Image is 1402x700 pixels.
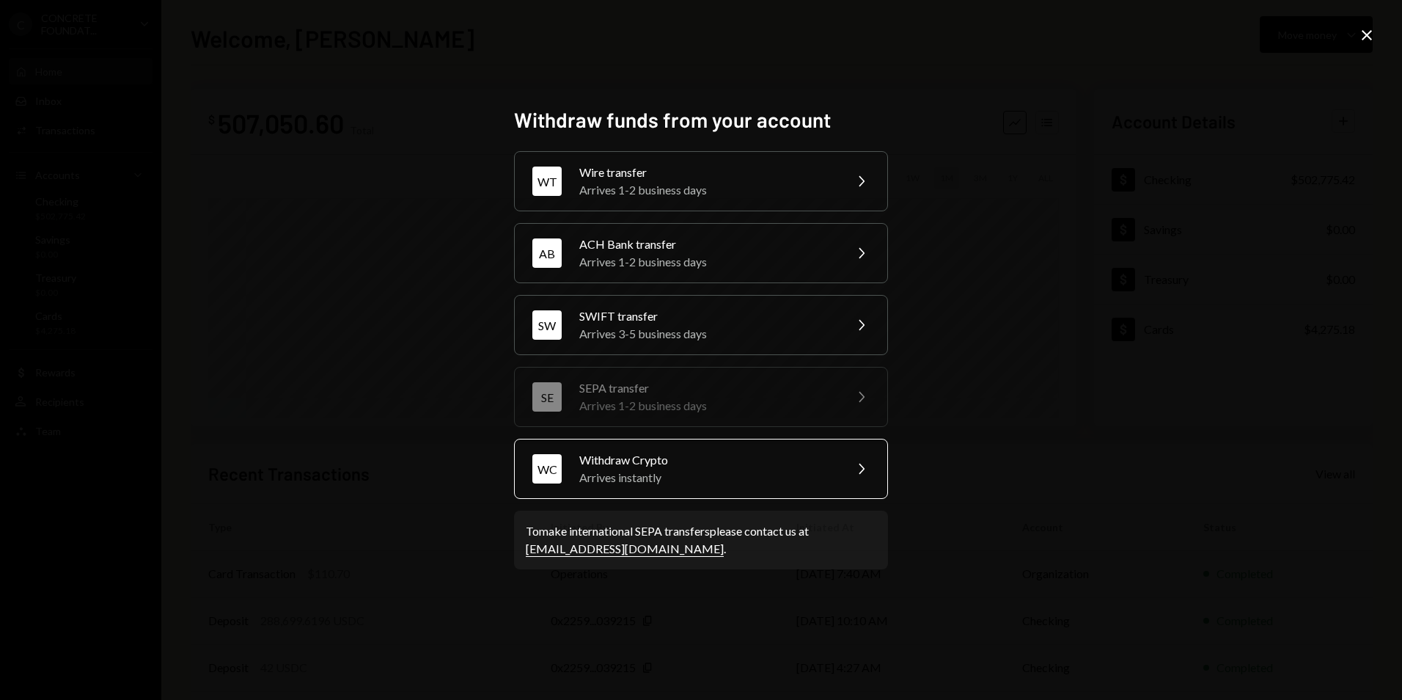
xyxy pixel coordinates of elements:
[579,236,834,253] div: ACH Bank transfer
[579,469,834,486] div: Arrives instantly
[579,397,834,415] div: Arrives 1-2 business days
[532,310,562,340] div: SW
[514,223,888,283] button: ABACH Bank transferArrives 1-2 business days
[532,382,562,412] div: SE
[514,106,888,134] h2: Withdraw funds from your account
[526,542,724,557] a: [EMAIL_ADDRESS][DOMAIN_NAME]
[579,379,834,397] div: SEPA transfer
[532,454,562,484] div: WC
[579,164,834,181] div: Wire transfer
[579,307,834,325] div: SWIFT transfer
[579,325,834,343] div: Arrives 3-5 business days
[532,167,562,196] div: WT
[514,367,888,427] button: SESEPA transferArrives 1-2 business days
[526,522,876,558] div: To make international SEPA transfers please contact us at .
[514,151,888,211] button: WTWire transferArrives 1-2 business days
[579,451,834,469] div: Withdraw Crypto
[579,181,834,199] div: Arrives 1-2 business days
[532,238,562,268] div: AB
[514,439,888,499] button: WCWithdraw CryptoArrives instantly
[579,253,834,271] div: Arrives 1-2 business days
[514,295,888,355] button: SWSWIFT transferArrives 3-5 business days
